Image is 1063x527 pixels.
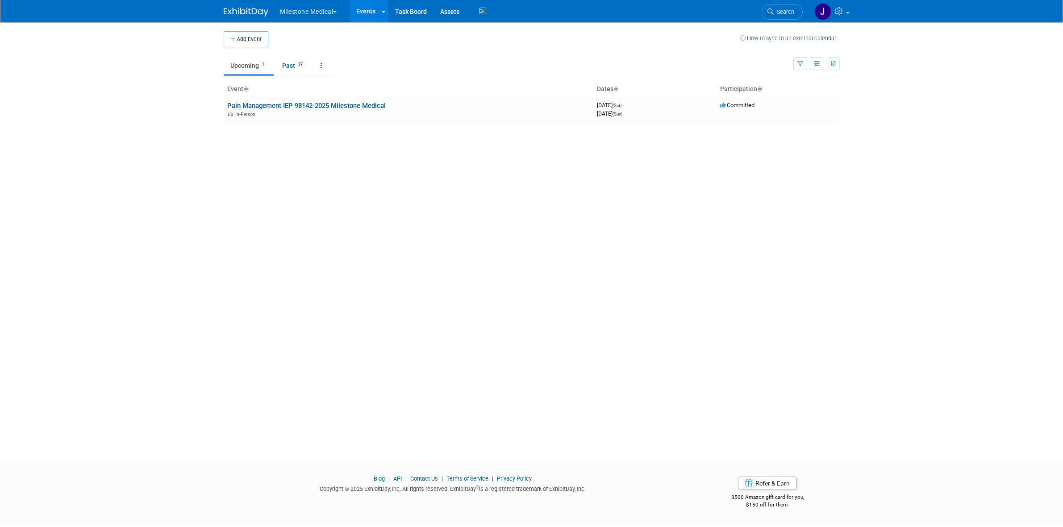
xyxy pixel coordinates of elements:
a: Refer & Earn [738,477,797,490]
img: ExhibitDay [224,8,268,17]
span: (Sun) [613,112,622,116]
span: [DATE] [597,102,624,108]
span: | [403,475,409,482]
a: Contact Us [410,475,438,482]
span: - [623,102,624,108]
a: Pain Management IEP 98142-2025 Milestone Medical [227,102,386,110]
span: [DATE] [597,110,622,117]
a: Privacy Policy [497,475,532,482]
div: Copyright © 2025 ExhibitDay, Inc. All rights reserved. ExhibitDay is a registered trademark of Ex... [224,483,683,493]
a: Sort by Event Name [243,85,248,92]
span: | [490,475,496,482]
button: Add Event [224,31,268,47]
th: Event [224,82,593,97]
span: Committed [720,102,755,108]
a: Search [762,4,803,20]
a: How to sync to an external calendar... [740,35,840,41]
span: In-Person [235,112,258,117]
span: Search [774,8,794,15]
span: 37 [296,61,305,68]
span: | [386,475,392,482]
span: 1 [259,61,267,68]
a: API [393,475,402,482]
img: Justin Newborn [814,3,831,20]
sup: ® [476,485,479,490]
a: Past37 [275,57,312,74]
a: Sort by Start Date [613,85,618,92]
th: Dates [593,82,717,97]
a: Terms of Service [446,475,488,482]
div: $150 off for them. [696,501,840,509]
th: Participation [717,82,840,97]
span: (Sat) [613,103,621,108]
a: Blog [374,475,385,482]
a: Sort by Participation Type [757,85,762,92]
a: Upcoming1 [224,57,274,74]
span: | [439,475,445,482]
img: In-Person Event [228,112,233,116]
div: $500 Amazon gift card for you, [696,488,840,508]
